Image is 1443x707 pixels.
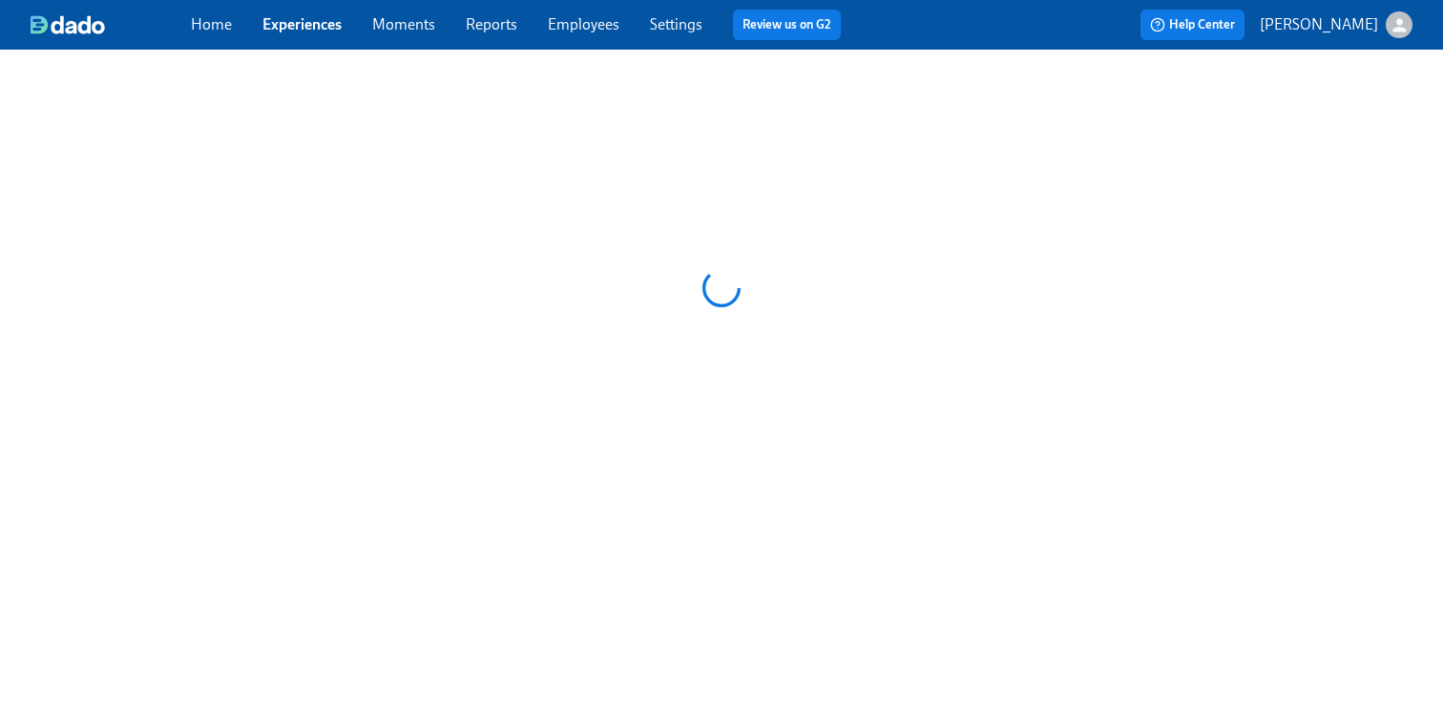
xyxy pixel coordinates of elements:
a: Reports [466,15,517,33]
a: Experiences [262,15,342,33]
a: Employees [548,15,619,33]
span: Help Center [1150,15,1235,34]
button: Review us on G2 [733,10,841,40]
a: Moments [372,15,435,33]
img: dado [31,15,105,34]
a: Settings [650,15,702,33]
p: [PERSON_NAME] [1260,14,1378,35]
a: dado [31,15,191,34]
a: Review us on G2 [742,15,831,34]
button: Help Center [1140,10,1244,40]
a: Home [191,15,232,33]
button: [PERSON_NAME] [1260,11,1412,38]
